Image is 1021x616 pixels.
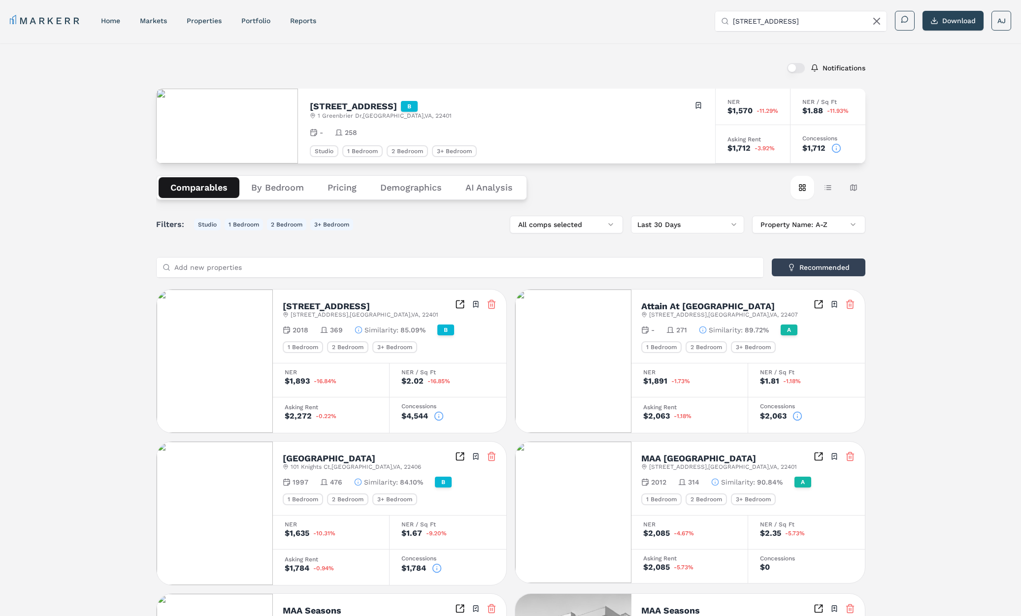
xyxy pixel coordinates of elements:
span: Similarity : [364,325,398,335]
div: NER [285,521,377,527]
h2: MAA Seasons [283,606,341,615]
span: 369 [330,325,343,335]
button: AJ [991,11,1011,31]
div: $2,085 [643,563,670,571]
div: $0 [760,563,770,571]
button: Property Name: A-Z [752,216,865,233]
span: 1997 [293,477,308,487]
h2: [STREET_ADDRESS] [283,302,370,311]
span: AJ [997,16,1006,26]
div: 3+ Bedroom [372,341,417,353]
div: NER [285,369,377,375]
div: NER / Sq Ft [401,521,494,527]
span: -3.92% [755,145,775,151]
div: $1,784 [285,564,309,572]
span: -16.84% [314,378,336,384]
div: $1,635 [285,529,309,537]
div: Asking Rent [285,404,377,410]
span: -10.31% [313,530,335,536]
span: -1.18% [674,413,692,419]
div: $1,784 [401,564,426,572]
div: Asking Rent [727,136,778,142]
span: - [651,325,655,335]
div: $4,544 [401,412,428,420]
div: $2,063 [643,412,670,420]
div: 3+ Bedroom [731,341,776,353]
h2: [GEOGRAPHIC_DATA] [283,454,375,463]
h2: [STREET_ADDRESS] [310,102,397,111]
div: $2,063 [760,412,787,420]
div: Asking Rent [643,404,736,410]
span: 271 [676,325,687,335]
a: MARKERR [10,14,81,28]
span: -5.73% [785,530,805,536]
span: [STREET_ADDRESS] , [GEOGRAPHIC_DATA] , VA , 22407 [649,311,798,319]
a: Inspect Comparables [814,604,823,614]
span: 1 Greenbrier Dr , [GEOGRAPHIC_DATA] , VA , 22401 [318,112,452,120]
input: Add new properties [174,258,758,277]
div: Concessions [401,403,494,409]
div: $2,272 [285,412,312,420]
span: 89.72% [745,325,769,335]
span: Filters: [156,219,190,230]
div: $1,712 [727,144,751,152]
span: -1.18% [783,378,801,384]
span: - [320,128,323,137]
div: $2.02 [401,377,424,385]
a: reports [290,17,316,25]
h2: MAA Seasons [641,606,700,615]
div: B [401,101,418,112]
div: 3+ Bedroom [731,493,776,505]
h2: MAA [GEOGRAPHIC_DATA] [641,454,756,463]
div: NER [643,521,736,527]
button: 3+ Bedroom [310,219,353,230]
span: 2012 [651,477,666,487]
button: 2 Bedroom [267,219,306,230]
div: $1,712 [802,144,825,152]
div: B [435,477,452,487]
span: 314 [688,477,699,487]
div: $1.81 [760,377,779,385]
span: -5.73% [674,564,693,570]
div: 1 Bedroom [641,493,682,505]
button: Demographics [368,177,454,198]
div: Asking Rent [285,556,377,562]
a: Inspect Comparables [455,299,465,309]
button: Similarity:85.09% [355,325,426,335]
a: Inspect Comparables [814,299,823,309]
button: Similarity:84.10% [354,477,423,487]
div: NER / Sq Ft [401,369,494,375]
button: Comparables [159,177,239,198]
button: Pricing [316,177,368,198]
div: 2 Bedroom [686,341,727,353]
div: 2 Bedroom [387,145,428,157]
span: 101 Knights Ct , [GEOGRAPHIC_DATA] , VA , 22406 [291,463,421,471]
div: A [794,477,811,487]
div: $1,570 [727,107,753,115]
span: Similarity : [364,477,398,487]
a: Inspect Comparables [455,604,465,614]
h2: Attain At [GEOGRAPHIC_DATA] [641,302,775,311]
a: home [101,17,120,25]
div: $1.67 [401,529,422,537]
div: 3+ Bedroom [372,493,417,505]
button: Similarity:89.72% [699,325,769,335]
a: Inspect Comparables [814,452,823,461]
div: $2.35 [760,529,781,537]
button: Download [922,11,984,31]
span: 90.84% [757,477,783,487]
span: -1.73% [671,378,690,384]
div: Asking Rent [643,555,736,561]
span: -4.67% [674,530,694,536]
span: -0.94% [313,565,334,571]
span: 258 [345,128,357,137]
div: 3+ Bedroom [432,145,477,157]
button: Studio [194,219,221,230]
a: markets [140,17,167,25]
span: [STREET_ADDRESS] , [GEOGRAPHIC_DATA] , VA , 22401 [291,311,438,319]
div: 2 Bedroom [686,493,727,505]
div: Concessions [802,135,854,141]
button: Similarity:90.84% [711,477,783,487]
div: A [781,324,797,335]
span: 476 [330,477,342,487]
